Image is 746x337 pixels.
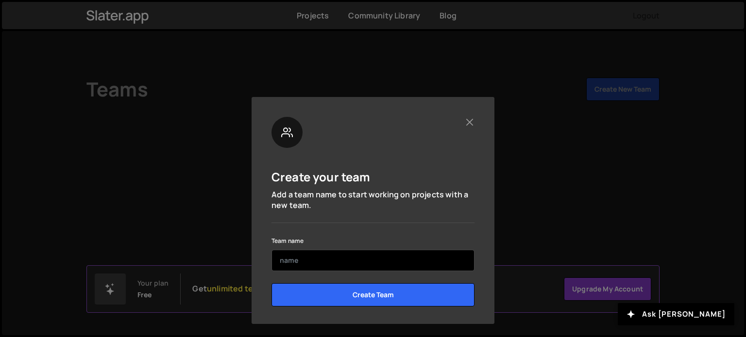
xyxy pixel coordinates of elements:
label: Team name [271,236,304,246]
button: Ask [PERSON_NAME] [618,303,734,325]
h5: Create your team [271,169,371,184]
p: Add a team name to start working on projects with a new team. [271,189,475,211]
button: Close [464,117,475,127]
input: Create Team [271,283,475,306]
input: name [271,250,475,271]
